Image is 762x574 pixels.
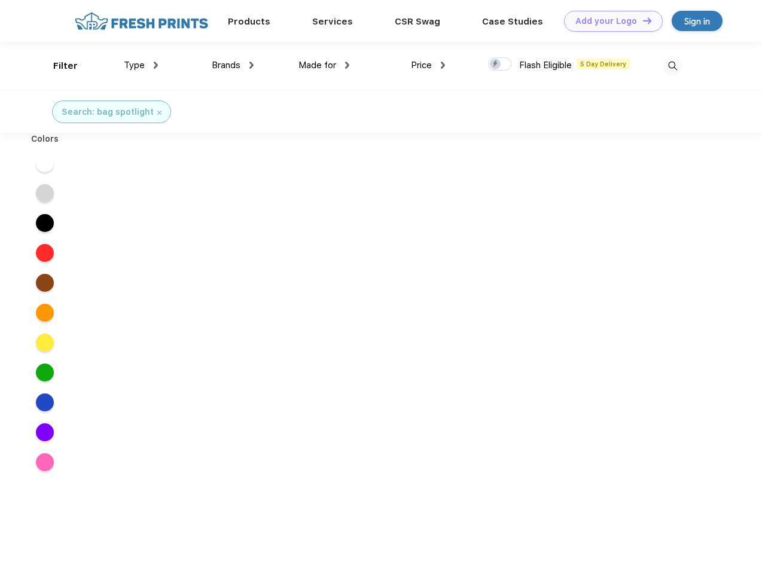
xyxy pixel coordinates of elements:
[62,106,154,118] div: Search: bag spotlight
[684,14,710,28] div: Sign in
[71,11,212,32] img: fo%20logo%202.webp
[298,60,336,71] span: Made for
[643,17,651,24] img: DT
[249,62,254,69] img: dropdown.png
[157,111,161,115] img: filter_cancel.svg
[53,59,78,73] div: Filter
[228,16,270,27] a: Products
[212,60,240,71] span: Brands
[672,11,723,31] a: Sign in
[663,56,682,76] img: desktop_search.svg
[577,59,630,69] span: 5 Day Delivery
[345,62,349,69] img: dropdown.png
[411,60,432,71] span: Price
[519,60,572,71] span: Flash Eligible
[154,62,158,69] img: dropdown.png
[124,60,145,71] span: Type
[441,62,445,69] img: dropdown.png
[575,16,637,26] div: Add your Logo
[22,133,68,145] div: Colors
